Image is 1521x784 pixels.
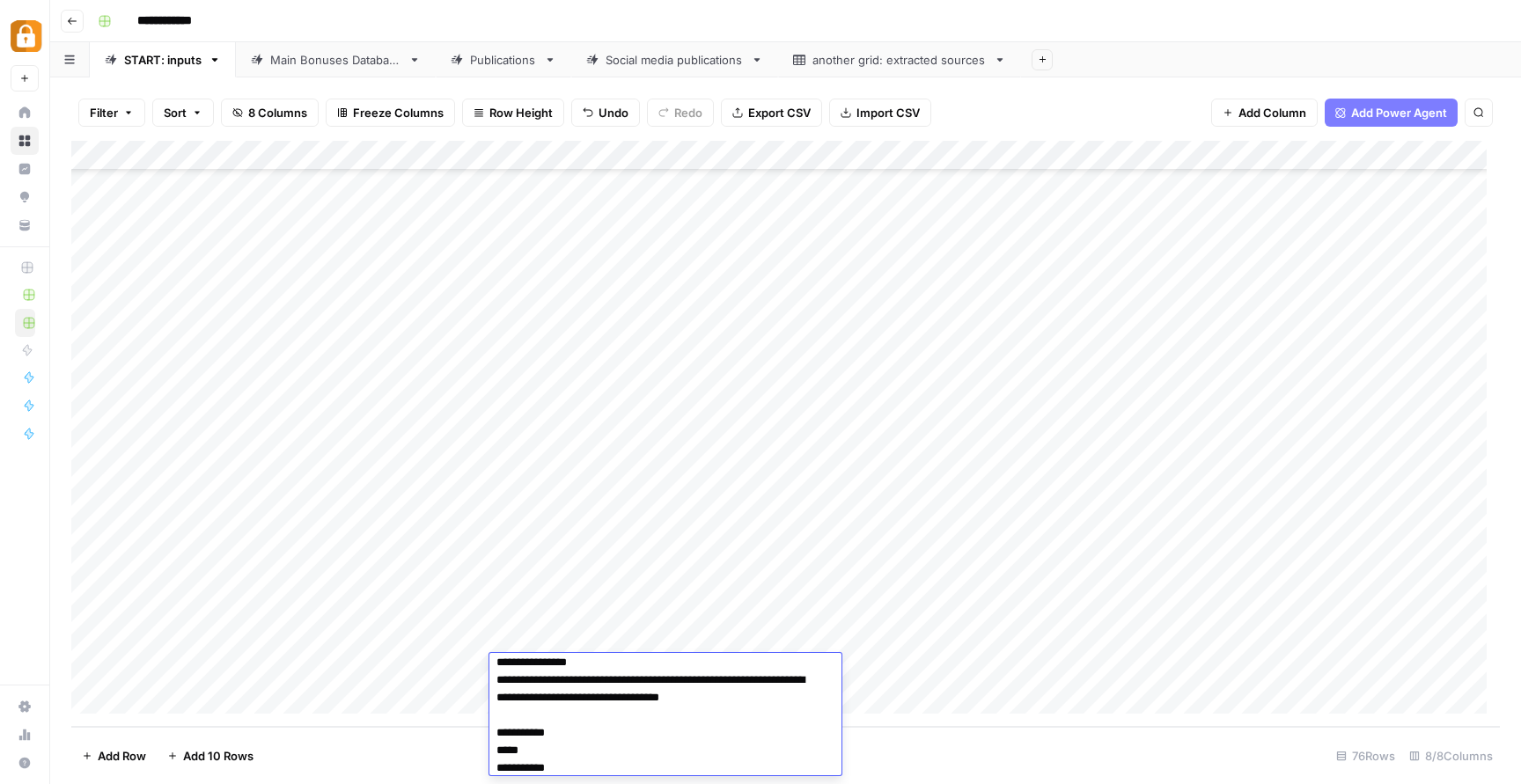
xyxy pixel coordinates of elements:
a: Social media publications [571,42,778,77]
span: Add Row [98,747,146,765]
a: another grid: extracted sources [778,42,1021,77]
button: Add Power Agent [1325,99,1458,127]
div: 8/8 Columns [1402,742,1500,770]
a: Home [11,99,39,127]
button: Workspace: Adzz [11,14,39,58]
button: Export CSV [721,99,822,127]
span: Sort [164,104,187,121]
span: Row Height [489,104,553,121]
span: Freeze Columns [353,104,444,121]
a: Usage [11,721,39,749]
a: Your Data [11,211,39,239]
span: Add Column [1238,104,1306,121]
button: Add 10 Rows [157,742,264,770]
a: Main Bonuses Database [236,42,436,77]
div: Social media publications [606,51,744,69]
span: 8 Columns [248,104,307,121]
span: Add 10 Rows [183,747,253,765]
div: another grid: extracted sources [812,51,987,69]
button: Freeze Columns [326,99,455,127]
button: 8 Columns [221,99,319,127]
a: Opportunities [11,183,39,211]
button: Row Height [462,99,564,127]
a: Publications [436,42,571,77]
button: Import CSV [829,99,931,127]
span: Redo [674,104,702,121]
a: Insights [11,155,39,183]
button: Filter [78,99,145,127]
button: Redo [647,99,714,127]
span: Export CSV [748,104,811,121]
div: Main Bonuses Database [270,51,401,69]
button: Sort [152,99,214,127]
span: Filter [90,104,118,121]
a: Browse [11,127,39,155]
button: Add Row [71,742,157,770]
img: Adzz Logo [11,20,42,52]
button: Undo [571,99,640,127]
div: 76 Rows [1329,742,1402,770]
span: Undo [599,104,628,121]
div: Publications [470,51,537,69]
a: START: inputs [90,42,236,77]
span: Import CSV [856,104,920,121]
button: Help + Support [11,749,39,777]
span: Add Power Agent [1351,104,1447,121]
div: START: inputs [124,51,202,69]
a: Settings [11,692,39,721]
button: Add Column [1211,99,1318,127]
